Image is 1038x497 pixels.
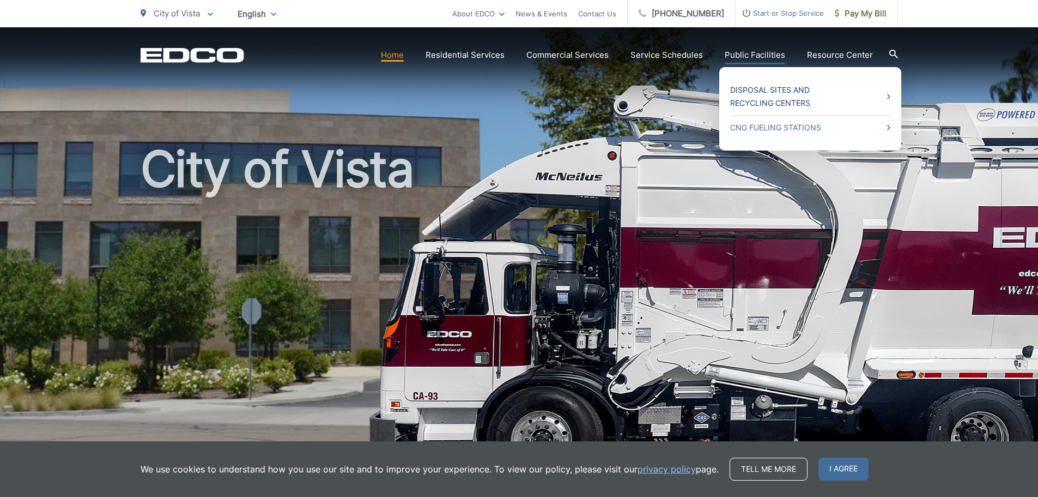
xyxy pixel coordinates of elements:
a: Public Facilities [725,49,785,62]
a: Resource Center [807,49,873,62]
a: Contact Us [578,7,616,20]
a: News & Events [515,7,567,20]
a: Commercial Services [526,49,609,62]
h1: City of Vista [141,142,898,487]
a: privacy policy [638,463,696,476]
a: Service Schedules [630,49,703,62]
span: English [229,4,284,23]
span: Pay My Bill [835,7,887,20]
p: We use cookies to understand how you use our site and to improve your experience. To view our pol... [141,463,719,476]
a: Home [381,49,404,62]
a: EDCD logo. Return to the homepage. [141,47,244,63]
a: CNG Fueling Stations [730,121,890,134]
span: I agree [818,458,869,481]
a: Disposal Sites and Recycling Centers [730,83,890,110]
a: Residential Services [426,49,505,62]
a: About EDCO [452,7,505,20]
span: City of Vista [154,8,200,19]
a: Tell me more [730,458,808,481]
